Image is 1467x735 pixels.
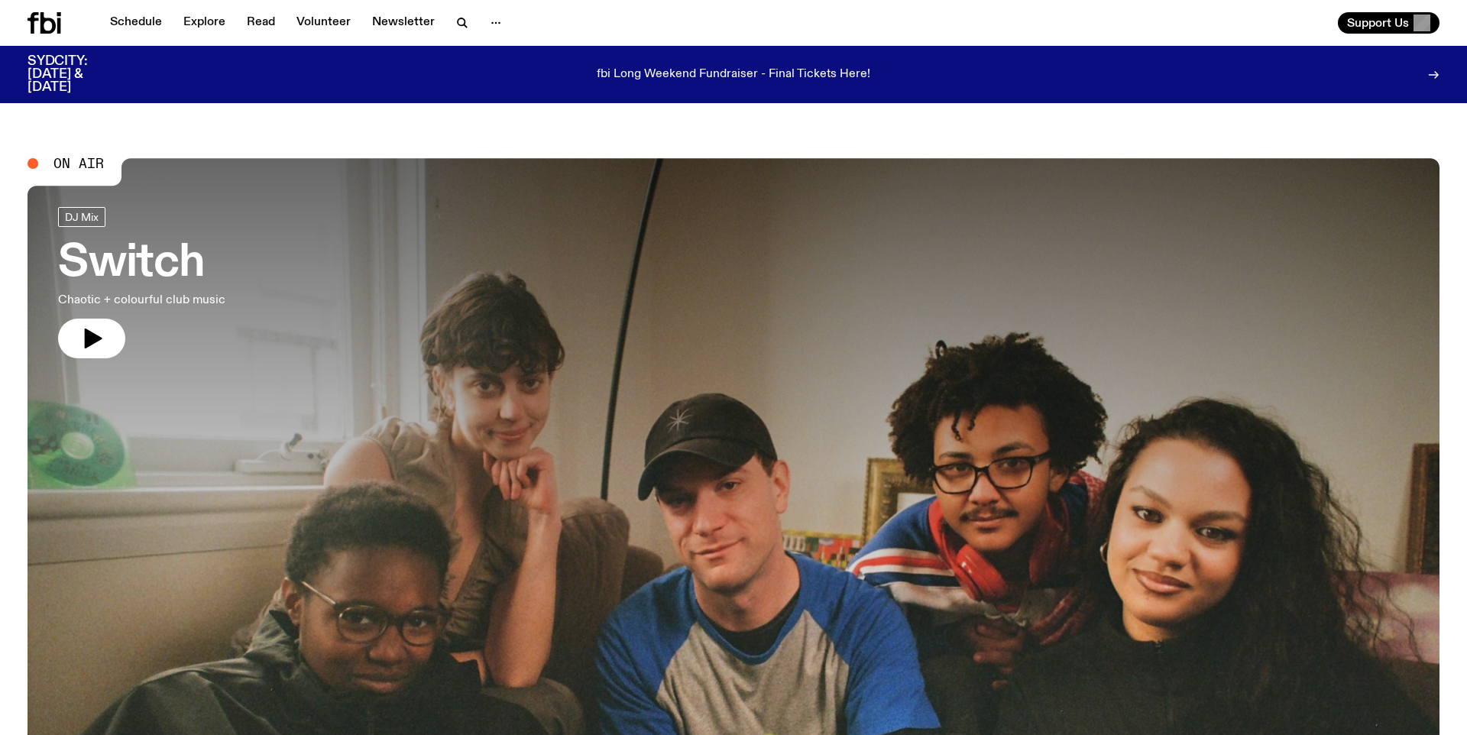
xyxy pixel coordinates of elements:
span: DJ Mix [65,212,99,223]
a: Newsletter [363,12,444,34]
a: Schedule [101,12,171,34]
p: fbi Long Weekend Fundraiser - Final Tickets Here! [597,68,870,82]
a: SwitchChaotic + colourful club music [58,207,225,358]
a: Explore [174,12,235,34]
span: On Air [53,157,104,170]
button: Support Us [1338,12,1439,34]
a: Volunteer [287,12,360,34]
p: Chaotic + colourful club music [58,291,225,309]
h3: Switch [58,242,225,285]
h3: SYDCITY: [DATE] & [DATE] [28,55,125,94]
a: Read [238,12,284,34]
a: DJ Mix [58,207,105,227]
span: Support Us [1347,16,1409,30]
